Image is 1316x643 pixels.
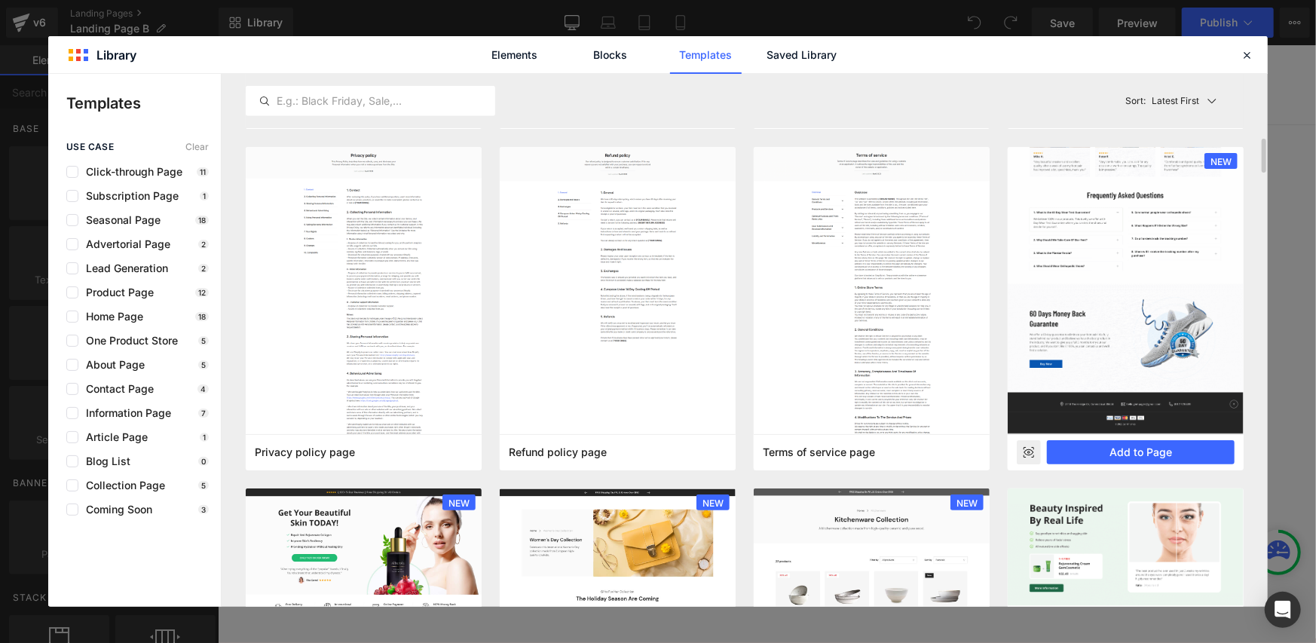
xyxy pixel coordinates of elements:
[66,142,114,152] span: use case
[198,240,209,249] p: 2
[197,384,209,393] p: 4
[479,36,550,74] a: Elements
[78,262,168,274] span: Lead Generation
[789,32,880,47] span: Vietnam | VND ₫
[1152,94,1200,108] p: Latest First
[500,147,736,352] img: 0471d262-f996-4cb3-a1ae-cfa3dea35c61.png
[78,311,143,323] span: Home Page
[763,446,875,459] span: Terms of service page
[195,312,209,321] p: 18
[1204,153,1238,170] span: NEW
[78,431,148,443] span: Article Page
[200,191,209,201] p: 1
[1017,440,1041,464] div: Preview
[183,32,222,46] span: Catalog
[277,23,364,55] summary: Contact Us
[198,457,209,466] p: 0
[1126,96,1146,106] span: Sort:
[198,481,209,490] p: 5
[198,336,209,345] p: 5
[200,433,209,442] p: 1
[78,359,145,371] span: About Page
[373,32,394,46] span: Test
[78,455,130,467] span: Blog List
[509,446,607,459] span: Refund policy page
[198,505,209,514] p: 3
[198,409,209,418] p: 7
[198,264,209,273] p: 2
[185,142,209,152] span: Clear
[78,335,178,347] span: One Product Store
[780,26,901,54] button: Vietnam | VND ₫
[195,288,209,297] p: 12
[195,216,209,225] p: 18
[78,166,182,178] span: Click-through Page
[90,148,200,162] a: Add Single Section
[255,446,355,459] span: Privacy policy page
[240,32,268,46] span: Blogs
[78,383,154,395] span: Contact Page
[574,36,646,74] a: Blocks
[78,214,161,226] span: Seasonal Page
[696,494,730,512] span: NEW
[135,32,165,46] span: Home
[246,92,494,110] input: E.g.: Black Friday, Sale,...
[516,6,583,74] img: gemcommerce-cs-dzung
[78,504,152,516] span: Coming Soon
[766,36,837,74] a: Saved Library
[198,360,209,369] p: 5
[1047,440,1235,464] button: Add to Page
[174,23,231,55] a: Catalog
[78,407,171,419] span: Information Page
[670,36,742,74] a: Templates
[78,190,179,202] span: Subscription Page
[901,23,934,57] summary: Search
[950,494,984,512] span: NEW
[197,167,209,176] p: 11
[78,286,154,299] span: Product Page
[442,494,476,512] span: NEW
[364,23,403,55] a: Test
[66,92,221,115] p: Templates
[126,23,174,55] a: Home
[286,32,344,46] span: Contact Us
[1120,86,1244,116] button: Latest FirstSort:Latest First
[1265,592,1301,628] div: Open Intercom Messenger
[78,238,170,250] span: Advertorial Page
[231,23,277,55] a: Blogs
[78,479,165,491] span: Collection Page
